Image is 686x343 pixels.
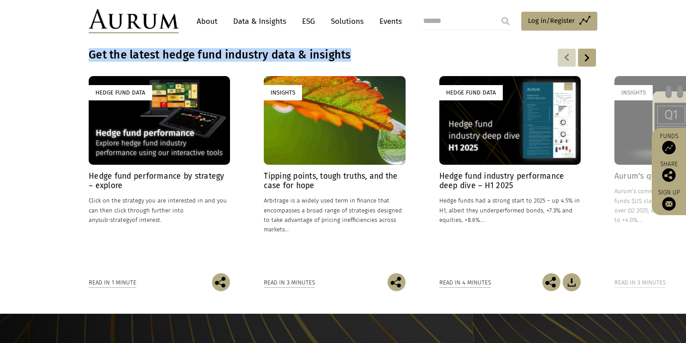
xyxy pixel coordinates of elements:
[521,12,597,31] a: Log in/Register
[439,278,491,288] div: Read in 4 minutes
[439,196,581,224] p: Hedge funds had a strong start to 2025 – up 4.5% in H1, albeit they underperformed bonds, +7.3% a...
[98,217,132,223] span: sub-strategy
[229,13,291,30] a: Data & Insights
[656,132,681,154] a: Funds
[89,196,230,224] p: Click on the strategy you are interested in and you can then click through further into any of in...
[89,85,152,100] div: Hedge Fund Data
[496,12,514,30] input: Submit
[388,273,406,291] img: Share this post
[212,273,230,291] img: Share this post
[662,197,676,211] img: Sign up to our newsletter
[89,48,481,62] h3: Get the latest hedge fund industry data & insights
[656,161,681,182] div: Share
[264,171,405,190] h4: Tipping points, tough truths, and the case for hope
[89,278,136,288] div: Read in 1 minute
[662,141,676,154] img: Access Funds
[264,76,405,273] a: Insights Tipping points, tough truths, and the case for hope Arbitrage is a widely used term in f...
[375,13,402,30] a: Events
[614,278,666,288] div: Read in 3 minutes
[298,13,320,30] a: ESG
[662,168,676,182] img: Share this post
[89,171,230,190] h4: Hedge fund performance by strategy – explore
[264,278,315,288] div: Read in 3 minutes
[439,171,581,190] h4: Hedge fund industry performance deep dive – H1 2025
[542,273,560,291] img: Share this post
[192,13,222,30] a: About
[563,273,581,291] img: Download Article
[264,196,405,234] p: Arbitrage is a widely used term in finance that encompasses a broad range of strategies designed ...
[614,85,653,100] div: Insights
[89,9,179,33] img: Aurum
[528,15,575,26] span: Log in/Register
[89,76,230,273] a: Hedge Fund Data Hedge fund performance by strategy – explore Click on the strategy you are intere...
[439,85,503,100] div: Hedge Fund Data
[656,189,681,211] a: Sign up
[439,76,581,273] a: Hedge Fund Data Hedge fund industry performance deep dive – H1 2025 Hedge funds had a strong star...
[264,85,302,100] div: Insights
[326,13,368,30] a: Solutions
